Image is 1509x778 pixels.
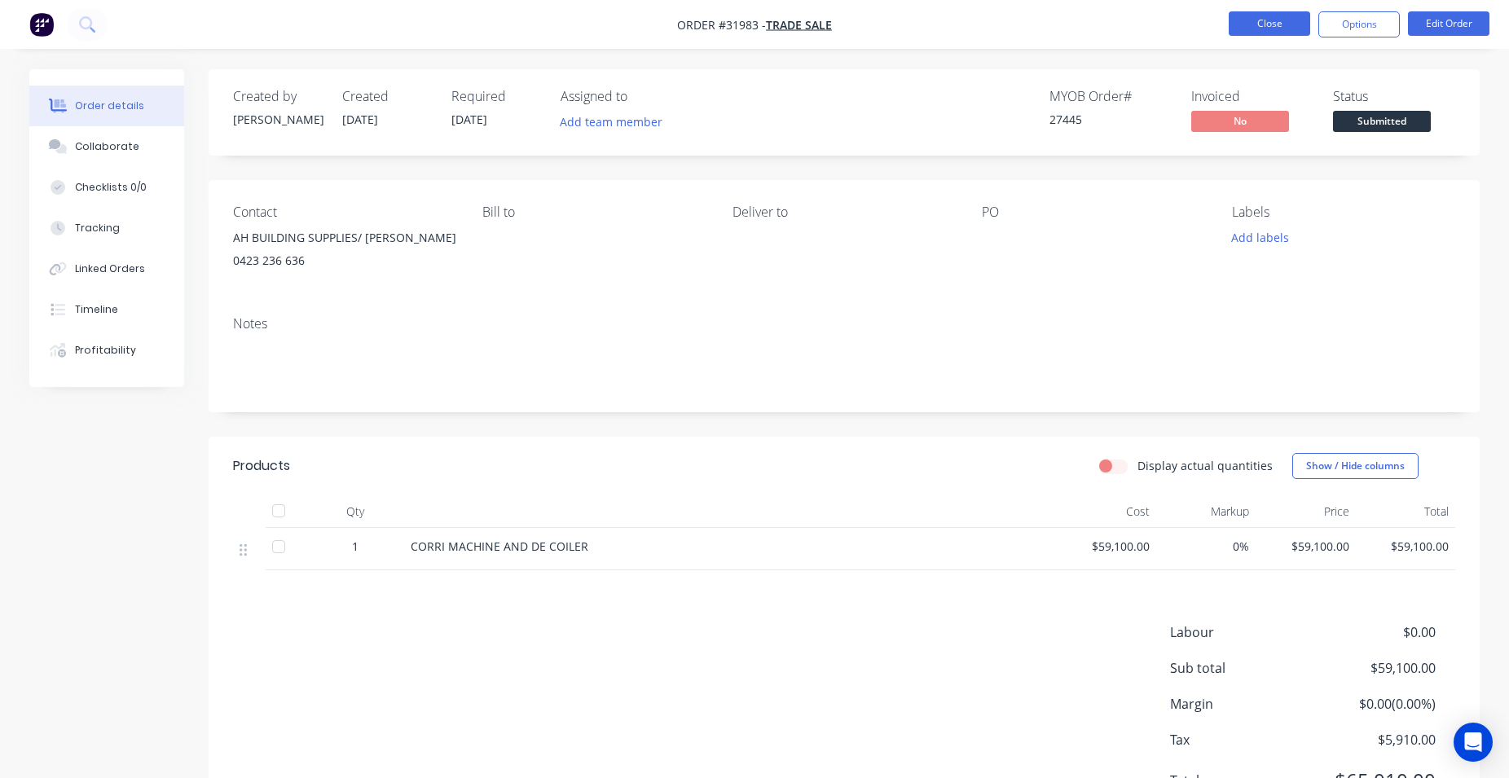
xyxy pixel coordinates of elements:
div: Products [233,456,290,476]
span: $5,910.00 [1315,730,1436,749]
div: Price [1256,495,1356,528]
button: Linked Orders [29,248,184,289]
span: CORRI MACHINE AND DE COILER [411,538,588,554]
div: Checklists 0/0 [75,180,147,195]
div: Order details [75,99,144,113]
button: Profitability [29,330,184,371]
button: Add team member [552,111,671,133]
span: [DATE] [451,112,487,127]
button: Collaborate [29,126,184,167]
button: Close [1229,11,1310,36]
span: [DATE] [342,112,378,127]
div: 0423 236 636 [233,249,456,272]
div: Bill to [482,204,706,220]
div: AH BUILDING SUPPLIES/ [PERSON_NAME]0423 236 636 [233,226,456,279]
div: Tracking [75,221,120,235]
div: Notes [233,316,1455,332]
img: Factory [29,12,54,37]
button: Tracking [29,208,184,248]
div: AH BUILDING SUPPLIES/ [PERSON_NAME] [233,226,456,249]
div: Linked Orders [75,262,145,276]
div: Cost [1056,495,1156,528]
span: 0% [1163,538,1250,555]
div: Qty [306,495,404,528]
button: Options [1318,11,1400,37]
span: $59,100.00 [1262,538,1349,555]
button: Timeline [29,289,184,330]
div: MYOB Order # [1049,89,1172,104]
span: Labour [1170,622,1315,642]
span: $0.00 [1315,622,1436,642]
button: Order details [29,86,184,126]
div: Created by [233,89,323,104]
div: Open Intercom Messenger [1454,723,1493,762]
div: [PERSON_NAME] [233,111,323,128]
div: Labels [1232,204,1455,220]
span: Submitted [1333,111,1431,131]
span: 1 [352,538,359,555]
div: Deliver to [733,204,956,220]
button: Submitted [1333,111,1431,135]
div: Markup [1156,495,1256,528]
span: No [1191,111,1289,131]
div: PO [982,204,1205,220]
div: Assigned to [561,89,724,104]
div: Profitability [75,343,136,358]
div: Collaborate [75,139,139,154]
div: 27445 [1049,111,1172,128]
span: Tax [1170,730,1315,749]
div: Contact [233,204,456,220]
span: Margin [1170,694,1315,714]
a: TRADE SALE [766,17,832,33]
button: Checklists 0/0 [29,167,184,208]
div: Total [1356,495,1456,528]
label: Display actual quantities [1137,457,1273,474]
div: Status [1333,89,1455,104]
button: Add labels [1222,226,1297,248]
div: Created [342,89,432,104]
div: Required [451,89,541,104]
button: Edit Order [1408,11,1489,36]
button: Add team member [561,111,671,133]
div: Timeline [75,302,118,317]
span: Sub total [1170,658,1315,678]
span: $59,100.00 [1062,538,1150,555]
span: $0.00 ( 0.00 %) [1315,694,1436,714]
div: Invoiced [1191,89,1313,104]
span: Order #31983 - [677,17,766,33]
button: Show / Hide columns [1292,453,1419,479]
span: $59,100.00 [1315,658,1436,678]
span: $59,100.00 [1362,538,1450,555]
